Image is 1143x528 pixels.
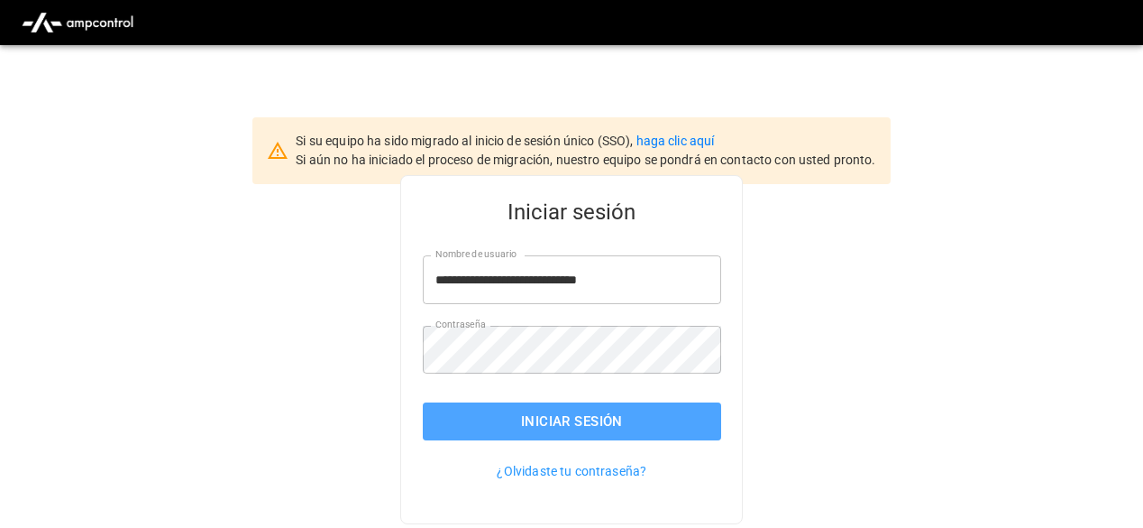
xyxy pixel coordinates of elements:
[435,318,486,332] label: Contraseña
[423,403,721,440] button: Iniciar sesión
[296,153,875,167] span: Si aún no ha iniciado el proceso de migración, nuestro equipo se pondrá en contacto con usted pro...
[296,134,636,148] span: Si su equipo ha sido migrado al inicio de sesión único (SSO),
[14,5,141,40] img: ampcontrol.io logo
[636,134,715,148] a: haga clic aquí
[423,198,721,227] h5: Iniciar sesión
[435,247,517,262] label: Nombre de usuario
[423,462,721,480] p: ¿Olvidaste tu contraseña?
